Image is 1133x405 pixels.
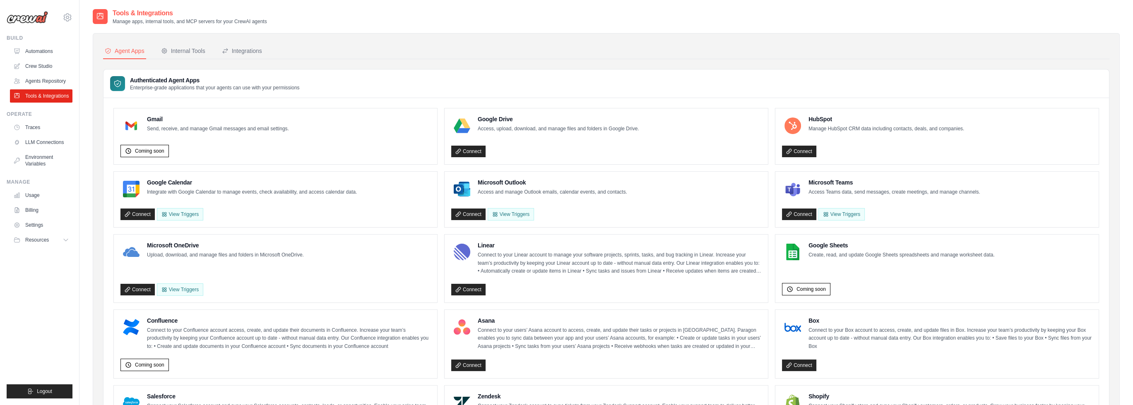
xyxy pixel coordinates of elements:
img: Microsoft Outlook Logo [454,181,470,197]
a: Automations [10,45,72,58]
img: Asana Logo [454,319,470,336]
img: Google Sheets Logo [784,244,801,260]
a: Connect [451,284,486,295]
h4: Microsoft Outlook [478,178,627,187]
h4: Shopify [808,392,1092,400]
img: Gmail Logo [123,117,140,134]
p: Connect to your Linear account to manage your software projects, sprints, tasks, and bug tracking... [478,251,761,276]
button: Internal Tools [159,43,207,59]
h2: Tools & Integrations [113,8,267,18]
p: Integrate with Google Calendar to manage events, check availability, and access calendar data. [147,188,357,197]
a: Agents Repository [10,74,72,88]
p: Enterprise-grade applications that your agents can use with your permissions [130,84,300,91]
p: Connect to your Confluence account access, create, and update their documents in Confluence. Incr... [147,326,431,351]
p: Send, receive, and manage Gmail messages and email settings. [147,125,289,133]
button: Logout [7,384,72,398]
p: Manage apps, internal tools, and MCP servers for your CrewAI agents [113,18,267,25]
h4: Microsoft Teams [808,178,980,187]
img: Google Calendar Logo [123,181,140,197]
a: Connect [782,208,816,220]
div: Internal Tools [161,47,205,55]
a: LLM Connections [10,136,72,149]
button: Resources [10,233,72,247]
a: Connect [451,208,486,220]
img: Confluence Logo [123,319,140,336]
a: Connect [451,146,486,157]
h4: Google Sheets [808,241,995,249]
h3: Authenticated Agent Apps [130,76,300,84]
a: Connect [120,284,155,295]
h4: Gmail [147,115,289,123]
a: Crew Studio [10,60,72,73]
a: Tools & Integrations [10,89,72,103]
img: HubSpot Logo [784,117,801,134]
h4: Google Calendar [147,178,357,187]
h4: Asana [478,316,761,325]
p: Create, read, and update Google Sheets spreadsheets and manage worksheet data. [808,251,995,259]
a: Connect [782,146,816,157]
span: Logout [37,388,52,395]
span: Coming soon [796,286,826,292]
img: Microsoft OneDrive Logo [123,244,140,260]
p: Connect to your Box account to access, create, and update files in Box. Increase your team’s prod... [808,326,1092,351]
button: View Triggers [157,208,203,220]
a: Connect [451,359,486,371]
button: Agent Apps [103,43,146,59]
h4: HubSpot [808,115,964,123]
div: Integrations [222,47,262,55]
img: Logo [7,11,48,24]
p: Connect to your users’ Asana account to access, create, and update their tasks or projects in [GE... [478,326,761,351]
span: Coming soon [135,362,164,368]
a: Traces [10,121,72,134]
p: Access and manage Outlook emails, calendar events, and contacts. [478,188,627,197]
h4: Zendesk [478,392,761,400]
: View Triggers [157,283,203,296]
button: Integrations [220,43,264,59]
h4: Google Drive [478,115,639,123]
span: Resources [25,237,49,243]
a: Environment Variables [10,151,72,170]
img: Microsoft Teams Logo [784,181,801,197]
: View Triggers [818,208,865,220]
p: Upload, download, and manage files and folders in Microsoft OneDrive. [147,251,304,259]
div: Build [7,35,72,41]
p: Manage HubSpot CRM data including contacts, deals, and companies. [808,125,964,133]
h4: Linear [478,241,761,249]
h4: Box [808,316,1092,325]
p: Access Teams data, send messages, create meetings, and manage channels. [808,188,980,197]
a: Connect [782,359,816,371]
a: Settings [10,218,72,232]
h4: Confluence [147,316,431,325]
h4: Salesforce [147,392,431,400]
img: Linear Logo [454,244,470,260]
p: Access, upload, download, and manage files and folders in Google Drive. [478,125,639,133]
a: Usage [10,189,72,202]
img: Box Logo [784,319,801,336]
span: Coming soon [135,148,164,154]
a: Billing [10,204,72,217]
a: Connect [120,208,155,220]
div: Manage [7,179,72,185]
h4: Microsoft OneDrive [147,241,304,249]
div: Agent Apps [105,47,144,55]
div: Operate [7,111,72,117]
img: Google Drive Logo [454,117,470,134]
: View Triggers [488,208,534,220]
